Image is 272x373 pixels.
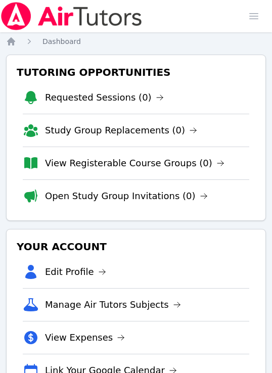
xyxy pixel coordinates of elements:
[45,298,181,312] a: Manage Air Tutors Subjects
[45,189,208,203] a: Open Study Group Invitations (0)
[45,123,197,137] a: Study Group Replacements (0)
[6,36,266,46] nav: Breadcrumb
[15,63,257,81] h3: Tutoring Opportunities
[42,37,81,45] span: Dashboard
[45,265,106,279] a: Edit Profile
[42,36,81,46] a: Dashboard
[15,238,257,256] h3: Your Account
[45,156,224,170] a: View Registerable Course Groups (0)
[45,331,125,345] a: View Expenses
[45,90,164,105] a: Requested Sessions (0)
